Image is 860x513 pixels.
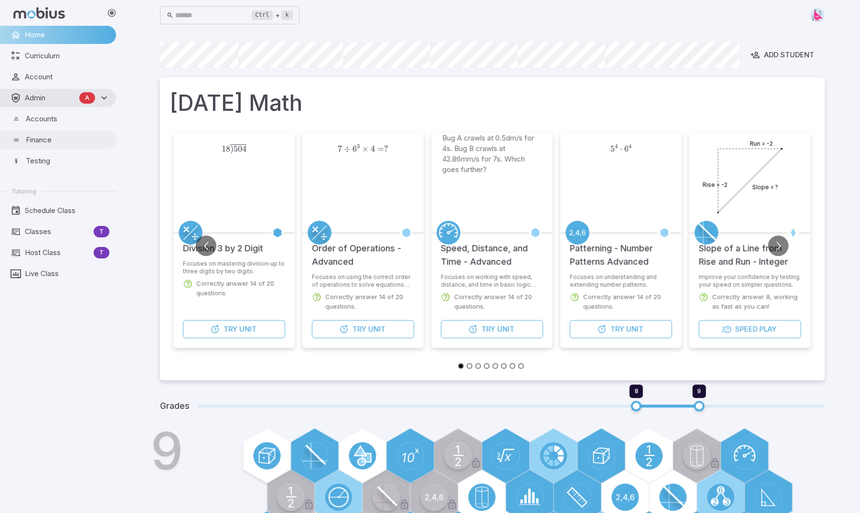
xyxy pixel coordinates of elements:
div: Add Student [750,50,814,60]
span: 8 [634,387,638,395]
p: Bug A crawls at 0.5dm/s for 4s. Bug B crawls at 42.86mm/s for 7s. Which goes further? [442,133,541,175]
button: Go to slide 8 [518,363,524,369]
button: Go to next slide [768,235,788,256]
span: 9 [697,387,701,395]
button: TryUnit [441,320,543,338]
span: ) [230,144,234,154]
span: Try [610,324,624,334]
span: = [377,144,384,154]
h5: Patterning - Number Patterns Advanced [570,242,672,268]
p: Correctly answer 8, working as fast as you can! [712,292,801,311]
span: Home [25,30,109,40]
text: Run = -2 [750,140,773,147]
text: Rise = -2 [702,181,727,188]
button: Go to slide 7 [510,363,515,369]
div: + [252,10,293,21]
span: Tutoring [11,187,36,195]
p: Correctly answer 14 of 20 questions. [196,279,285,298]
span: 6 [624,144,628,154]
span: Classes [25,226,90,237]
button: SpeedPlay [699,320,801,338]
span: Unit [626,324,643,334]
span: 4 [628,142,631,149]
span: Testing [26,156,109,166]
p: Correctly answer 14 of 20 questions. [325,292,414,311]
span: T [94,227,109,236]
h5: Division 3 by 2 Digit [183,242,263,255]
p: Focuses on using the correct order of operations to solve equations with all operations. [312,273,414,289]
p: Focuses on mastering division up to three digits by two digits. [183,260,285,275]
p: Improve your confidence by testing your speed on simpler questions. [699,273,801,289]
span: 18 [222,144,230,154]
span: 5 [610,144,614,154]
span: Try [223,324,237,334]
span: Play [759,324,776,334]
span: T [94,248,109,257]
button: TryUnit [183,320,285,338]
span: Account [25,72,109,82]
button: TryUnit [312,320,414,338]
span: Accounts [26,114,109,124]
h5: Grades [160,399,190,413]
span: Host Class [25,247,90,258]
p: Focuses on understanding and extending number patterns. [570,273,672,289]
kbd: Ctrl [252,11,273,20]
button: Go to slide 2 [467,363,472,369]
span: ? [384,144,388,154]
span: × [361,144,368,154]
button: Go to slide 6 [501,363,507,369]
span: Speed [734,324,757,334]
a: Speed/Distance/Time [436,221,460,245]
img: right-triangle.svg [810,8,825,22]
span: 3 [357,142,360,149]
p: Focuses on working with speed, distance, and time in basic logic puzzles. [441,273,543,289]
span: Schedule Class [25,205,109,216]
span: ⋅ [619,144,622,154]
span: 504 [234,144,246,154]
span: 7 [337,144,341,154]
h5: Speed, Distance, and Time - Advanced [441,242,543,268]
button: Go to slide 5 [492,363,498,369]
span: Live Class [25,268,109,279]
span: ÷ [344,144,350,154]
a: Multiply/Divide [308,221,331,245]
button: Go to slide 1 [458,363,464,369]
p: Correctly answer 14 of 20 questions. [583,292,672,311]
span: Unit [368,324,385,334]
h5: Order of Operations - Advanced [312,242,414,268]
span: Try [481,324,495,334]
span: Admin [25,93,75,103]
span: Curriculum [25,51,109,61]
button: Go to slide 4 [484,363,489,369]
text: Slope = ? [752,183,777,191]
span: Finance [26,135,109,145]
a: Slope/Linear Equations [694,221,718,245]
span: Try [352,324,366,334]
span: A [79,93,95,103]
span: 6 [352,144,357,154]
span: Unit [497,324,514,334]
button: TryUnit [570,320,672,338]
span: Unit [239,324,256,334]
button: Go to previous slide [196,235,216,256]
kbd: k [281,11,292,20]
button: Go to slide 3 [475,363,481,369]
p: Correctly answer 14 of 20 questions. [454,292,543,311]
h1: [DATE] Math [170,87,815,119]
span: 4 [371,144,375,154]
h1: 9 [150,425,183,477]
a: Patterning [565,221,589,245]
a: Multiply/Divide [179,221,202,245]
span: 4 [614,142,617,149]
h5: Slope of a Line from Rise and Run - Integer [699,242,801,268]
